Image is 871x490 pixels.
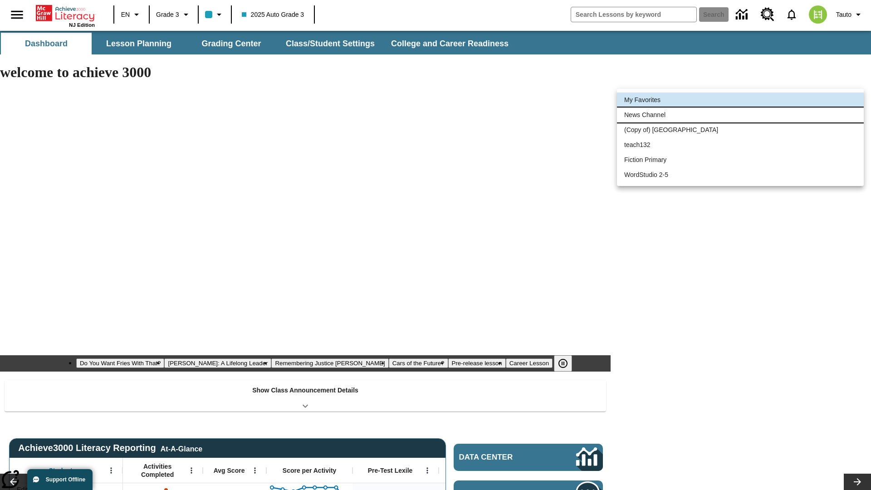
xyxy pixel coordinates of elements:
li: (Copy of) [GEOGRAPHIC_DATA] [617,122,864,137]
li: News Channel [617,108,864,122]
li: WordStudio 2-5 [617,167,864,182]
li: Fiction Primary [617,152,864,167]
li: My Favorites [617,93,864,108]
li: teach132 [617,137,864,152]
